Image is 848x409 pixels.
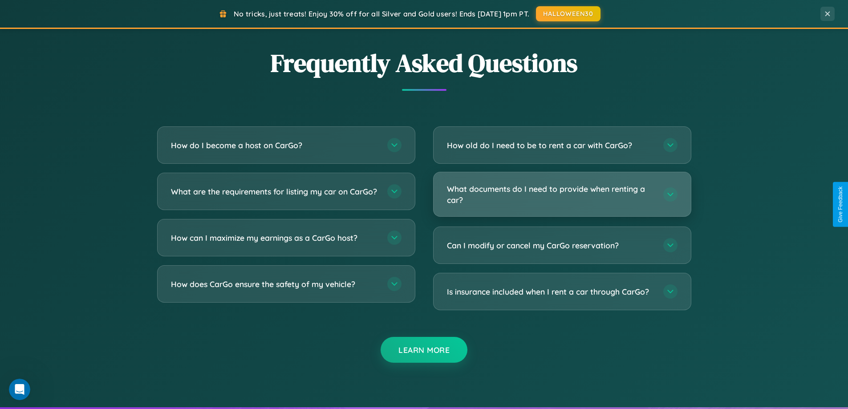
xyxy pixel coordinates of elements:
[381,337,467,363] button: Learn More
[171,279,378,290] h3: How does CarGo ensure the safety of my vehicle?
[447,140,654,151] h3: How old do I need to be to rent a car with CarGo?
[171,232,378,243] h3: How can I maximize my earnings as a CarGo host?
[234,9,529,18] span: No tricks, just treats! Enjoy 30% off for all Silver and Gold users! Ends [DATE] 1pm PT.
[447,286,654,297] h3: Is insurance included when I rent a car through CarGo?
[9,379,30,400] iframe: Intercom live chat
[536,6,600,21] button: HALLOWEEN30
[157,46,691,80] h2: Frequently Asked Questions
[447,240,654,251] h3: Can I modify or cancel my CarGo reservation?
[447,183,654,205] h3: What documents do I need to provide when renting a car?
[171,186,378,197] h3: What are the requirements for listing my car on CarGo?
[171,140,378,151] h3: How do I become a host on CarGo?
[837,186,844,223] div: Give Feedback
